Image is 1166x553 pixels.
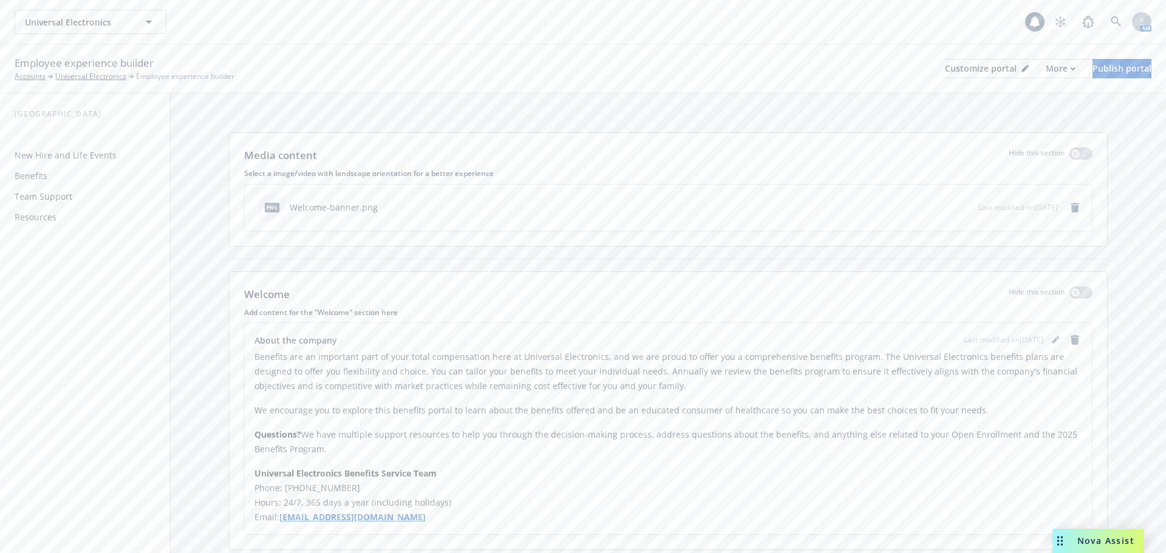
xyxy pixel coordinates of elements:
[943,202,953,213] button: download file
[254,495,1082,510] h6: Hours: 24/7, 365 days a year (including holidays)​
[1093,59,1151,78] div: Publish portal
[254,429,301,440] strong: Questions?
[1076,10,1100,34] a: Report a Bug
[55,71,126,82] a: Universal Electronics
[244,287,290,302] p: Welcome
[1068,333,1082,347] a: remove
[945,59,1029,78] div: Customize portal
[10,166,160,186] a: Benefits
[15,187,72,206] div: Team Support
[136,71,234,82] span: Employee experience builder
[254,334,337,347] span: About the company
[15,146,117,165] div: New Hire and Life Events
[254,467,437,479] strong: Universal Electronics Benefits Service Team
[15,166,47,186] div: Benefits
[254,481,1082,495] h6: Phone: [PHONE_NUMBER]
[15,71,46,82] a: Accounts
[1031,59,1090,78] button: More
[254,427,1082,456] p: We have multiple support resources to help you through the decision-making process, address quest...
[1009,148,1065,163] p: Hide this section
[945,59,1029,78] button: Customize portal
[1009,287,1065,302] p: Hide this section
[15,10,166,34] button: Universal Electronics
[963,202,973,213] button: preview file
[15,208,56,227] div: Resources
[1068,200,1082,215] a: remove
[10,146,160,165] a: New Hire and Life Events
[1046,59,1076,78] div: More
[1052,529,1144,553] button: Nova Assist
[1077,536,1134,546] span: Nova Assist
[964,334,1043,345] span: Last modified on [DATE]
[254,510,1082,524] h6: Email:
[1093,59,1151,78] button: Publish portal
[1104,10,1128,34] a: Search
[25,16,130,29] span: Universal Electronics
[265,203,279,212] span: png
[15,55,154,71] span: Employee experience builder
[978,202,1058,212] span: Last modified on [DATE]
[244,168,1093,178] p: Select a image/video with landscape orientation for a better experience
[10,187,160,206] a: Team Support
[1052,529,1068,553] div: Drag to move
[279,511,426,523] a: [EMAIL_ADDRESS][DOMAIN_NAME]
[1048,10,1072,34] a: Stop snowing
[254,403,1082,418] p: We encourage you to explore this benefits portal to learn about the benefits offered and be an ed...
[10,108,160,120] div: [GEOGRAPHIC_DATA]
[244,307,1093,317] p: Add content for the "Welcome" section here
[254,350,1082,393] p: Benefits are an important part of your total compensation here at Universal Electronics, and we a...
[10,208,160,227] a: Resources
[290,201,378,214] div: Welcome-banner.png
[15,125,52,144] div: Welcome
[10,125,160,144] a: Welcome
[244,148,317,163] p: Media content
[1048,333,1063,347] a: editPencil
